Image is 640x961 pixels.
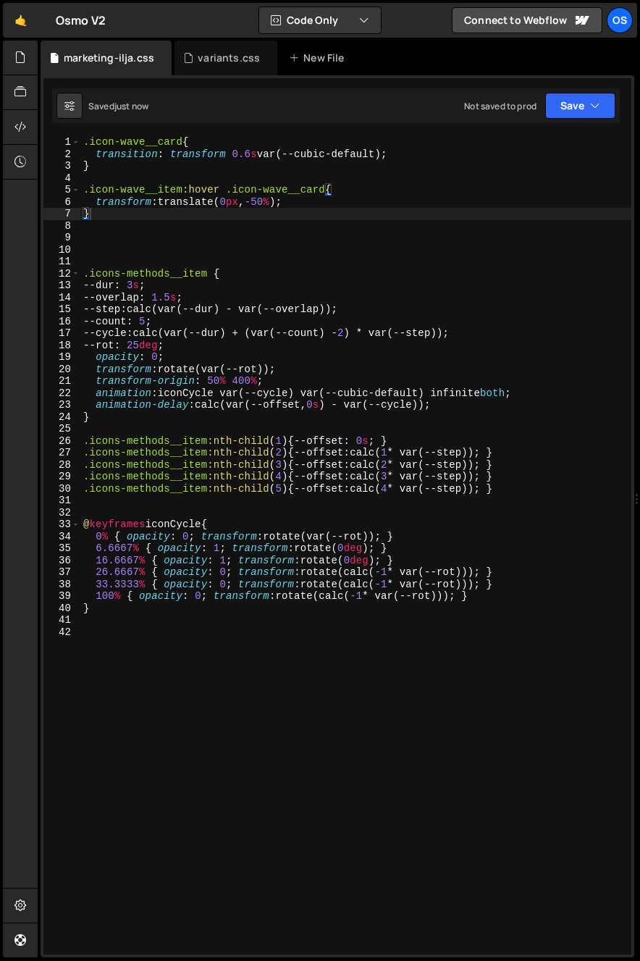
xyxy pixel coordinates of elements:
[88,100,148,112] div: Saved
[198,51,260,65] div: variants.css
[43,148,80,161] div: 2
[43,603,80,615] div: 40
[43,531,80,543] div: 34
[545,93,615,119] button: Save
[43,579,80,591] div: 38
[43,590,80,603] div: 39
[43,232,80,244] div: 9
[43,507,80,519] div: 32
[43,256,80,268] div: 11
[43,566,80,579] div: 37
[43,626,80,639] div: 42
[43,136,80,148] div: 1
[43,555,80,567] div: 36
[43,327,80,340] div: 17
[43,519,80,531] div: 33
[43,280,80,292] div: 13
[43,542,80,555] div: 35
[464,100,536,112] div: Not saved to prod
[43,292,80,304] div: 14
[43,196,80,209] div: 6
[43,423,80,435] div: 25
[43,316,80,328] div: 16
[43,399,80,411] div: 23
[289,51,350,65] div: New File
[43,340,80,352] div: 18
[64,51,154,65] div: marketing-ilja.css
[43,364,80,376] div: 20
[56,12,106,29] div: Osmo V2
[43,495,80,507] div: 31
[43,375,80,387] div: 21
[452,7,602,33] a: Connect to Webflow
[114,100,148,112] div: just now
[43,303,80,316] div: 15
[43,160,80,172] div: 3
[43,208,80,220] div: 7
[607,7,633,33] a: Os
[43,244,80,256] div: 10
[43,459,80,471] div: 28
[43,471,80,483] div: 29
[43,268,80,280] div: 12
[43,220,80,232] div: 8
[3,3,38,38] a: 🤙
[43,435,80,448] div: 26
[43,411,80,424] div: 24
[43,172,80,185] div: 4
[43,387,80,400] div: 22
[259,7,381,33] button: Code Only
[43,351,80,364] div: 19
[43,184,80,196] div: 5
[43,614,80,626] div: 41
[43,483,80,495] div: 30
[43,447,80,459] div: 27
